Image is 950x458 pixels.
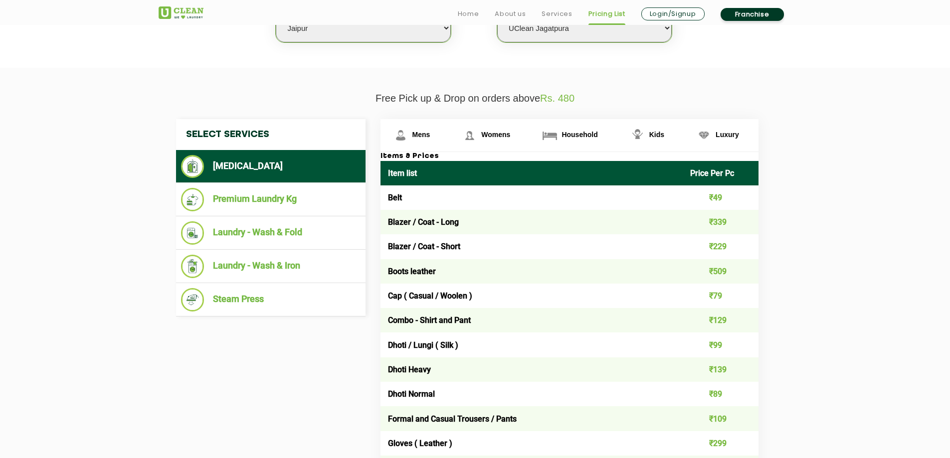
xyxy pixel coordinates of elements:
[481,131,510,139] span: Womens
[683,259,759,284] td: ₹509
[683,357,759,382] td: ₹139
[588,8,625,20] a: Pricing List
[629,127,646,144] img: Kids
[380,332,683,357] td: Dhoti / Lungi ( Silk )
[721,8,784,21] a: Franchise
[181,221,204,245] img: Laundry - Wash & Fold
[683,284,759,308] td: ₹79
[683,234,759,259] td: ₹229
[541,127,559,144] img: Household
[181,288,204,311] img: Steam Press
[159,6,203,19] img: UClean Laundry and Dry Cleaning
[181,155,204,178] img: Dry Cleaning
[181,255,361,278] li: Laundry - Wash & Iron
[159,93,792,104] p: Free Pick up & Drop on orders above
[495,8,526,20] a: About us
[683,332,759,357] td: ₹99
[380,382,683,406] td: Dhoti Normal
[380,234,683,259] td: Blazer / Coat - Short
[540,93,574,104] span: Rs. 480
[181,255,204,278] img: Laundry - Wash & Iron
[380,431,683,456] td: Gloves ( Leather )
[412,131,430,139] span: Mens
[380,406,683,431] td: Formal and Casual Trousers / Pants
[683,431,759,456] td: ₹299
[181,221,361,245] li: Laundry - Wash & Fold
[380,308,683,332] td: Combo - Shirt and Pant
[683,308,759,332] td: ₹129
[458,8,479,20] a: Home
[380,357,683,382] td: Dhoti Heavy
[181,188,204,211] img: Premium Laundry Kg
[683,210,759,234] td: ₹339
[181,155,361,178] li: [MEDICAL_DATA]
[683,382,759,406] td: ₹89
[181,188,361,211] li: Premium Laundry Kg
[542,8,572,20] a: Services
[380,152,759,161] h3: Items & Prices
[461,127,478,144] img: Womens
[380,161,683,185] th: Item list
[176,119,366,150] h4: Select Services
[649,131,664,139] span: Kids
[380,210,683,234] td: Blazer / Coat - Long
[392,127,409,144] img: Mens
[695,127,713,144] img: Luxury
[683,161,759,185] th: Price Per Pc
[716,131,739,139] span: Luxury
[380,185,683,210] td: Belt
[641,7,705,20] a: Login/Signup
[562,131,597,139] span: Household
[683,406,759,431] td: ₹109
[380,284,683,308] td: Cap ( Casual / Woolen )
[181,288,361,311] li: Steam Press
[683,185,759,210] td: ₹49
[380,259,683,284] td: Boots leather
